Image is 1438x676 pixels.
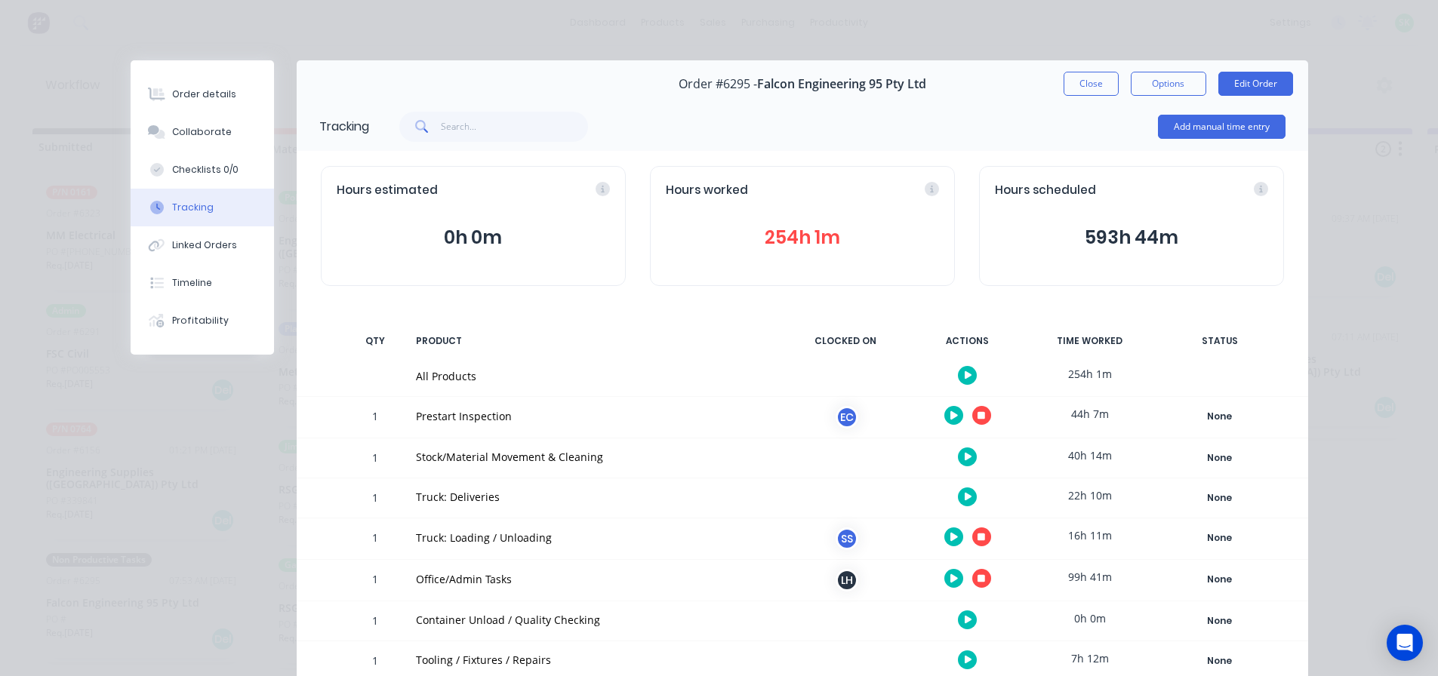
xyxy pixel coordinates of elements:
[1033,357,1147,391] div: 254h 1m
[1165,611,1274,631] div: None
[416,571,771,587] div: Office/Admin Tasks
[1165,527,1275,548] button: None
[995,182,1096,199] span: Hours scheduled
[836,569,858,591] div: LH
[1158,115,1286,139] button: Add manual time entry
[131,151,274,189] button: Checklists 0/0
[416,368,771,384] div: All Products
[131,75,274,113] button: Order details
[319,118,369,136] div: Tracking
[172,238,237,252] div: Linked Orders
[131,226,274,264] button: Linked Orders
[172,314,229,327] div: Profitability
[1165,570,1274,589] div: None
[1387,625,1423,661] div: Open Intercom Messenger
[407,325,780,357] div: PRODUCT
[353,521,398,559] div: 1
[666,182,748,199] span: Hours worked
[1165,528,1274,548] div: None
[416,652,771,668] div: Tooling / Fixtures / Repairs
[1165,488,1274,508] div: None
[1165,610,1275,631] button: None
[172,88,236,101] div: Order details
[1064,72,1119,96] button: Close
[1033,325,1147,357] div: TIME WORKED
[172,276,212,290] div: Timeline
[1165,651,1274,671] div: None
[1165,650,1275,671] button: None
[131,302,274,340] button: Profitability
[353,325,398,357] div: QTY
[416,530,771,545] div: Truck: Loading / Unloading
[353,604,398,641] div: 1
[1165,407,1274,426] div: None
[1033,438,1147,472] div: 40h 14m
[1218,72,1293,96] button: Edit Order
[131,189,274,226] button: Tracking
[1033,641,1147,675] div: 7h 12m
[1165,569,1275,590] button: None
[666,223,939,252] button: 254h 1m
[911,325,1024,357] div: ACTIONS
[1165,406,1275,427] button: None
[836,527,858,550] div: SS
[1156,325,1284,357] div: STATUS
[1033,518,1147,552] div: 16h 11m
[1165,447,1275,469] button: None
[995,223,1268,252] button: 593h 44m
[1131,72,1206,96] button: Options
[353,562,398,601] div: 1
[353,441,398,478] div: 1
[172,201,214,214] div: Tracking
[416,449,771,465] div: Stock/Material Movement & Cleaning
[172,163,239,177] div: Checklists 0/0
[416,489,771,505] div: Truck: Deliveries
[1033,601,1147,635] div: 0h 0m
[1165,448,1274,468] div: None
[131,113,274,151] button: Collaborate
[337,223,610,252] button: 0h 0m
[1165,487,1275,509] button: None
[353,481,398,518] div: 1
[679,77,757,91] span: Order #6295 -
[1033,478,1147,512] div: 22h 10m
[836,406,858,429] div: EC
[416,408,771,424] div: Prestart Inspection
[757,77,926,91] span: Falcon Engineering 95 Pty Ltd
[441,112,588,142] input: Search...
[353,399,398,438] div: 1
[789,325,902,357] div: CLOCKED ON
[172,125,232,139] div: Collaborate
[131,264,274,302] button: Timeline
[1033,560,1147,594] div: 99h 41m
[337,182,438,199] span: Hours estimated
[416,612,771,628] div: Container Unload / Quality Checking
[1033,397,1147,431] div: 44h 7m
